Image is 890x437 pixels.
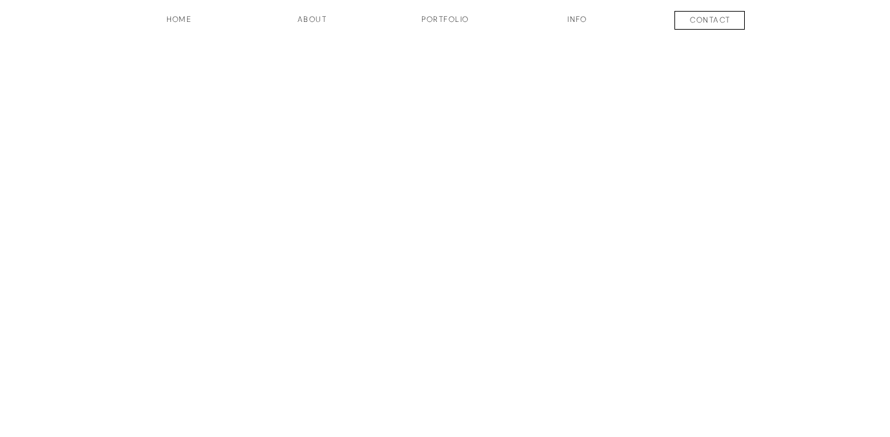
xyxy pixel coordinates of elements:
a: HOME [132,14,227,35]
a: about [280,14,345,35]
a: contact [663,14,758,30]
a: Portfolio [398,14,493,35]
a: INFO [545,14,610,35]
a: [PERSON_NAME] [148,274,743,345]
a: PHOTOGRAPHY [336,345,555,385]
